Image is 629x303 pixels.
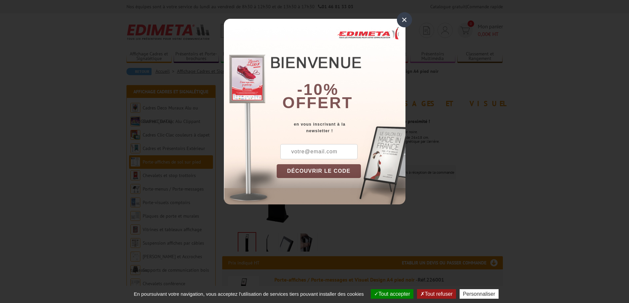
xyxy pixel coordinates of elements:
font: offert [282,94,353,111]
div: en vous inscrivant à la newsletter ! [277,121,405,134]
button: Tout accepter [371,289,413,299]
span: En poursuivant votre navigation, vous acceptez l'utilisation de services tiers pouvant installer ... [130,291,367,297]
button: Tout refuser [417,289,456,299]
input: votre@email.com [280,144,358,159]
button: Personnaliser (fenêtre modale) [460,289,499,299]
b: -10% [297,81,339,98]
button: DÉCOUVRIR LE CODE [277,164,361,178]
div: × [397,12,412,27]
